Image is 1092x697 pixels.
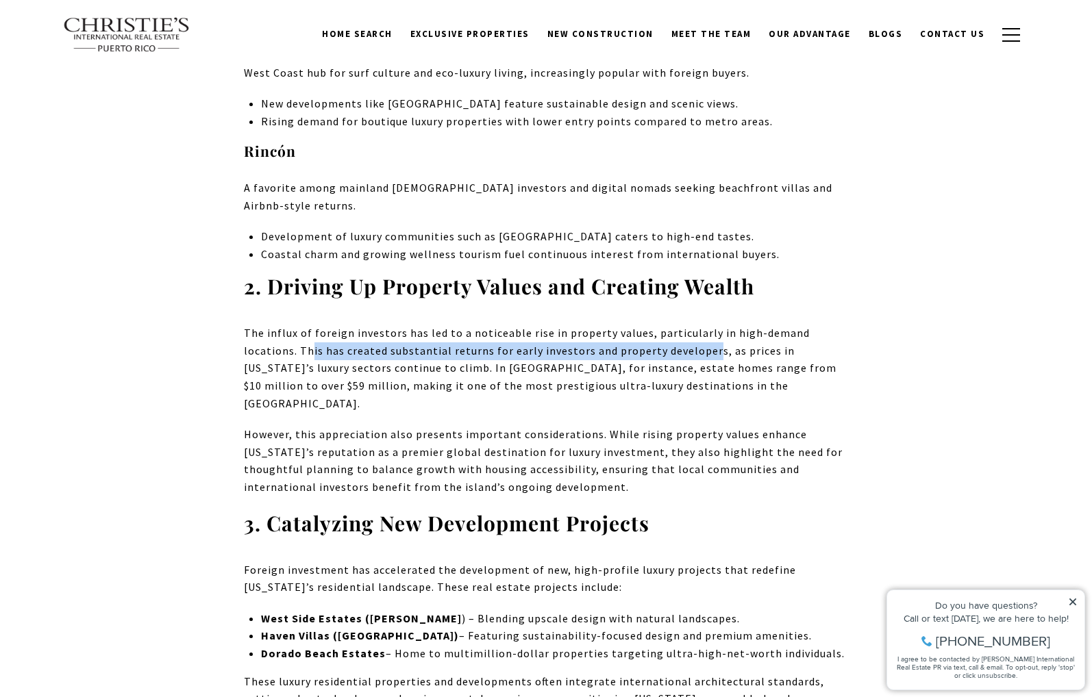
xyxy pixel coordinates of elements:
[244,561,848,596] p: Foreign investment has accelerated the development of new, high-profile luxury projects that rede...
[14,44,198,53] div: Call or text [DATE], we are here to help!
[244,64,848,82] p: West Coast hub for surf culture and eco-luxury living, increasingly popular with foreign buyers.
[244,141,296,160] strong: Rincón
[63,17,190,53] img: Christie's International Real Estate text transparent background
[56,64,171,78] span: [PHONE_NUMBER]
[760,21,860,47] a: Our Advantage
[401,21,538,47] a: Exclusive Properties
[410,28,530,40] span: Exclusive Properties
[769,28,851,40] span: Our Advantage
[261,95,848,113] p: New developments like [GEOGRAPHIC_DATA] feature sustainable design and scenic views.
[17,84,195,110] span: I agree to be contacted by [PERSON_NAME] International Real Estate PR via text, call & email. To ...
[993,15,1029,55] button: button
[244,179,848,214] p: A favorite among mainland [DEMOGRAPHIC_DATA] investors and digital nomads seeking beachfront vill...
[261,629,459,642] strong: Haven Villas ([GEOGRAPHIC_DATA])
[261,246,848,264] p: Coastal charm and growing wellness tourism fuel continuous interest from international buyers.
[538,21,662,47] a: New Construction
[244,426,848,496] p: However, this appreciation also presents important considerations. While rising property values e...
[244,273,754,300] strong: 2. Driving Up Property Values and Creating Wealth
[261,645,848,663] p: – Home to multimillion-dollar properties targeting ultra-high-net-worth individuals.
[244,325,848,412] p: The influx of foreign investors has led to a noticeable rise in property values, particularly in ...
[14,31,198,40] div: Do you have questions?
[261,113,848,131] p: Rising demand for boutique luxury properties with lower entry points compared to metro areas.
[261,627,848,645] p: – Featuring sustainability-focused design and premium amenities.
[261,646,386,660] strong: Dorado Beach Estates
[244,509,649,537] strong: 3. Catalyzing New Development Projects
[662,21,760,47] a: Meet the Team
[920,28,984,40] span: Contact Us
[261,228,848,246] p: Development of luxury communities such as [GEOGRAPHIC_DATA] caters to high-end tastes.
[869,28,903,40] span: Blogs
[261,611,462,625] strong: West Side Estates ([PERSON_NAME]
[261,610,848,628] p: ) – Blending upscale design with natural landscapes.
[860,21,912,47] a: Blogs
[547,28,654,40] span: New Construction
[313,21,401,47] a: Home Search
